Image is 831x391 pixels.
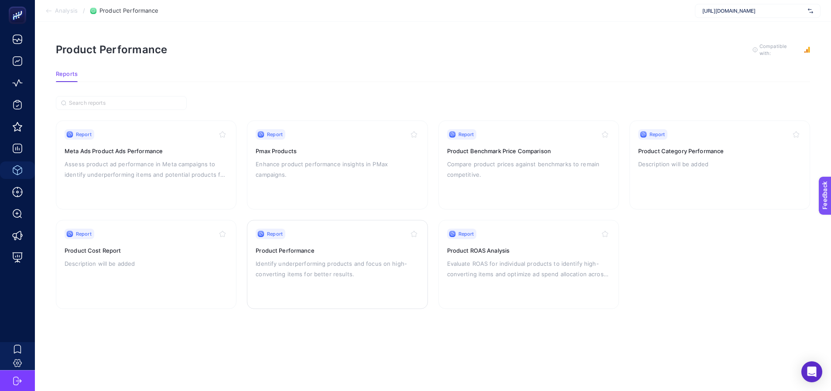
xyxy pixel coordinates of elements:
[56,220,236,309] a: ReportProduct Cost ReportDescription will be added
[83,7,85,14] span: /
[55,7,78,14] span: Analysis
[256,246,419,255] h3: Product Performance
[458,230,474,237] span: Report
[247,120,427,209] a: ReportPmax ProductsEnhance product performance insights in PMax campaigns.
[447,258,610,279] p: Evaluate ROAS for individual products to identify high-converting items and optimize ad spend all...
[65,246,228,255] h3: Product Cost Report
[65,147,228,155] h3: Meta Ads Product Ads Performance
[447,246,610,255] h3: Product ROAS Analysis
[56,71,78,78] span: Reports
[65,159,228,180] p: Assess product ad performance in Meta campaigns to identify underperforming items and potential p...
[5,3,33,10] span: Feedback
[56,120,236,209] a: ReportMeta Ads Product Ads PerformanceAssess product ad performance in Meta campaigns to identify...
[438,220,619,309] a: ReportProduct ROAS AnalysisEvaluate ROAS for individual products to identify high-converting item...
[247,220,427,309] a: ReportProduct PerformanceIdentify underperforming products and focus on high-converting items for...
[629,120,810,209] a: ReportProduct Category PerformanceDescription will be added
[267,131,283,138] span: Report
[759,43,799,57] span: Compatible with:
[76,230,92,237] span: Report
[638,147,801,155] h3: Product Category Performance
[438,120,619,209] a: ReportProduct Benchmark Price ComparisonCompare product prices against benchmarks to remain compe...
[638,159,801,169] p: Description will be added
[76,131,92,138] span: Report
[69,100,181,106] input: Search
[458,131,474,138] span: Report
[447,147,610,155] h3: Product Benchmark Price Comparison
[256,147,419,155] h3: Pmax Products
[650,131,665,138] span: Report
[808,7,813,15] img: svg%3e
[56,43,168,56] h1: Product Performance
[65,258,228,269] p: Description will be added
[256,258,419,279] p: Identify underperforming products and focus on high-converting items for better results.
[99,7,158,14] span: Product Performance
[56,71,78,82] button: Reports
[267,230,283,237] span: Report
[447,159,610,180] p: Compare product prices against benchmarks to remain competitive.
[801,361,822,382] div: Open Intercom Messenger
[256,159,419,180] p: Enhance product performance insights in PMax campaigns.
[702,7,804,14] span: [URL][DOMAIN_NAME]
